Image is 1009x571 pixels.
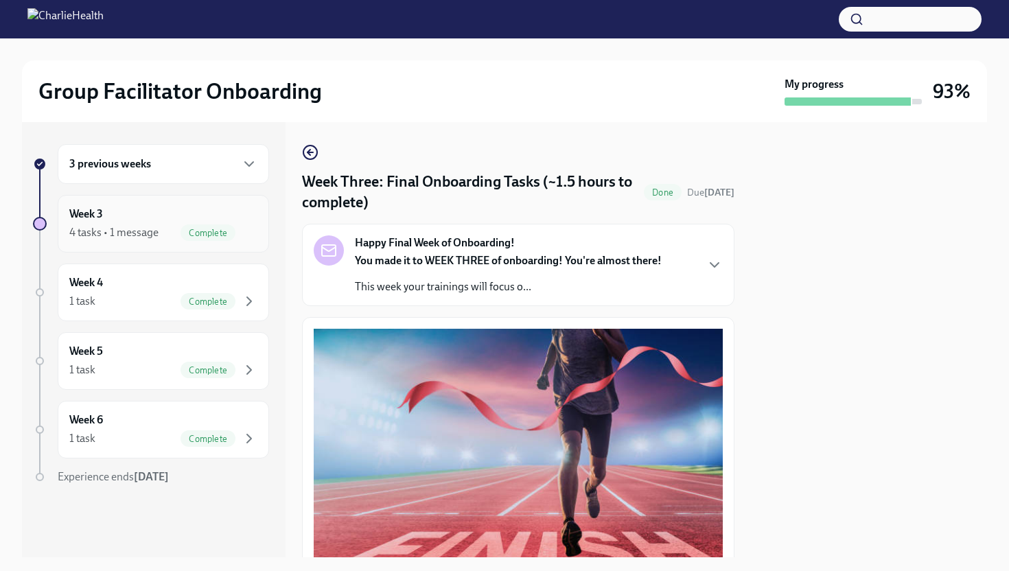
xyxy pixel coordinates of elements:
[33,401,269,458] a: Week 61 taskComplete
[687,187,734,198] span: Due
[69,344,103,359] h6: Week 5
[69,294,95,309] div: 1 task
[69,431,95,446] div: 1 task
[58,470,169,483] span: Experience ends
[33,264,269,321] a: Week 41 taskComplete
[69,412,103,428] h6: Week 6
[644,187,682,198] span: Done
[181,434,235,444] span: Complete
[69,362,95,377] div: 1 task
[933,79,971,104] h3: 93%
[69,156,151,172] h6: 3 previous weeks
[27,8,104,30] img: CharlieHealth
[33,332,269,390] a: Week 51 taskComplete
[302,172,638,213] h4: Week Three: Final Onboarding Tasks (~1.5 hours to complete)
[355,279,662,294] p: This week your trainings will focus o...
[69,225,159,240] div: 4 tasks • 1 message
[704,187,734,198] strong: [DATE]
[181,296,235,307] span: Complete
[38,78,322,105] h2: Group Facilitator Onboarding
[33,195,269,253] a: Week 34 tasks • 1 messageComplete
[134,470,169,483] strong: [DATE]
[687,186,734,199] span: September 27th, 2025 10:00
[355,235,515,250] strong: Happy Final Week of Onboarding!
[181,228,235,238] span: Complete
[69,207,103,222] h6: Week 3
[181,365,235,375] span: Complete
[355,254,662,267] strong: You made it to WEEK THREE of onboarding! You're almost there!
[58,144,269,184] div: 3 previous weeks
[785,77,844,92] strong: My progress
[69,275,103,290] h6: Week 4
